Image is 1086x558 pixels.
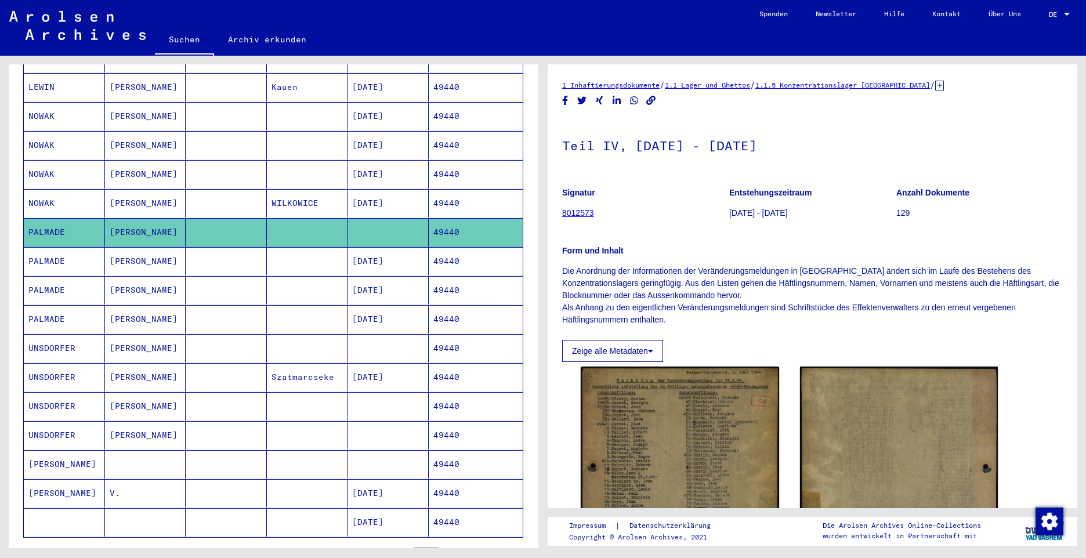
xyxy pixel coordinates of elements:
[347,479,429,508] mat-cell: [DATE]
[347,131,429,160] mat-cell: [DATE]
[429,276,523,305] mat-cell: 49440
[1023,516,1066,545] img: yv_logo.png
[930,79,935,90] span: /
[347,247,429,276] mat-cell: [DATE]
[569,520,725,532] div: |
[24,73,105,102] mat-cell: LEWIN
[1035,507,1063,535] div: Zustimmung ändern
[750,79,755,90] span: /
[729,207,896,219] p: [DATE] - [DATE]
[347,160,429,189] mat-cell: [DATE]
[755,81,930,89] a: 1.1.5 Konzentrationslager [GEOGRAPHIC_DATA]
[620,520,725,532] a: Datenschutzerklärung
[24,218,105,247] mat-cell: PALMADE
[429,421,523,450] mat-cell: 49440
[9,11,146,40] img: Arolsen_neg.svg
[105,160,186,189] mat-cell: [PERSON_NAME]
[267,73,348,102] mat-cell: Kauen
[429,131,523,160] mat-cell: 49440
[429,102,523,131] mat-cell: 49440
[429,479,523,508] mat-cell: 49440
[347,73,429,102] mat-cell: [DATE]
[24,102,105,131] mat-cell: NOWAK
[429,334,523,363] mat-cell: 49440
[24,189,105,218] mat-cell: NOWAK
[823,520,981,531] p: Die Arolsen Archives Online-Collections
[105,131,186,160] mat-cell: [PERSON_NAME]
[267,363,348,392] mat-cell: Szatmarcseke
[562,265,1063,326] p: Die Anordnung der Informationen der Veränderungsmeldungen in [GEOGRAPHIC_DATA] ändert sich im Lau...
[429,73,523,102] mat-cell: 49440
[105,421,186,450] mat-cell: [PERSON_NAME]
[347,305,429,334] mat-cell: [DATE]
[105,73,186,102] mat-cell: [PERSON_NAME]
[429,160,523,189] mat-cell: 49440
[105,363,186,392] mat-cell: [PERSON_NAME]
[1049,10,1062,19] span: DE
[823,531,981,541] p: wurden entwickelt in Partnerschaft mit
[105,102,186,131] mat-cell: [PERSON_NAME]
[562,188,595,197] b: Signatur
[24,334,105,363] mat-cell: UNSDORFER
[562,208,594,218] a: 8012573
[347,508,429,537] mat-cell: [DATE]
[569,520,615,532] a: Impressum
[105,334,186,363] mat-cell: [PERSON_NAME]
[429,450,523,479] mat-cell: 49440
[105,247,186,276] mat-cell: [PERSON_NAME]
[665,81,750,89] a: 1.1 Lager und Ghettos
[562,340,663,362] button: Zeige alle Metadaten
[105,218,186,247] mat-cell: [PERSON_NAME]
[729,188,812,197] b: Entstehungszeitraum
[645,93,657,108] button: Copy link
[155,26,214,56] a: Suchen
[576,93,588,108] button: Share on Twitter
[24,479,105,508] mat-cell: [PERSON_NAME]
[562,119,1063,170] h1: Teil IV, [DATE] - [DATE]
[429,363,523,392] mat-cell: 49440
[347,276,429,305] mat-cell: [DATE]
[562,81,660,89] a: 1 Inhaftierungsdokumente
[24,305,105,334] mat-cell: PALMADE
[105,276,186,305] mat-cell: [PERSON_NAME]
[429,305,523,334] mat-cell: 49440
[429,392,523,421] mat-cell: 49440
[105,305,186,334] mat-cell: [PERSON_NAME]
[347,102,429,131] mat-cell: [DATE]
[429,218,523,247] mat-cell: 49440
[24,363,105,392] mat-cell: UNSDORFER
[24,276,105,305] mat-cell: PALMADE
[1036,508,1063,535] img: Zustimmung ändern
[105,189,186,218] mat-cell: [PERSON_NAME]
[105,392,186,421] mat-cell: [PERSON_NAME]
[562,246,624,255] b: Form und Inhalt
[429,189,523,218] mat-cell: 49440
[214,26,320,53] a: Archiv erkunden
[429,508,523,537] mat-cell: 49440
[24,421,105,450] mat-cell: UNSDORFER
[896,188,969,197] b: Anzahl Dokumente
[559,93,571,108] button: Share on Facebook
[24,131,105,160] mat-cell: NOWAK
[105,479,186,508] mat-cell: V.
[24,160,105,189] mat-cell: NOWAK
[628,93,640,108] button: Share on WhatsApp
[24,392,105,421] mat-cell: UNSDORFER
[593,93,606,108] button: Share on Xing
[569,532,725,542] p: Copyright © Arolsen Archives, 2021
[24,450,105,479] mat-cell: [PERSON_NAME]
[267,189,348,218] mat-cell: WILKOWICE
[429,247,523,276] mat-cell: 49440
[347,363,429,392] mat-cell: [DATE]
[611,93,623,108] button: Share on LinkedIn
[24,247,105,276] mat-cell: PALMADE
[896,207,1063,219] p: 129
[347,189,429,218] mat-cell: [DATE]
[660,79,665,90] span: /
